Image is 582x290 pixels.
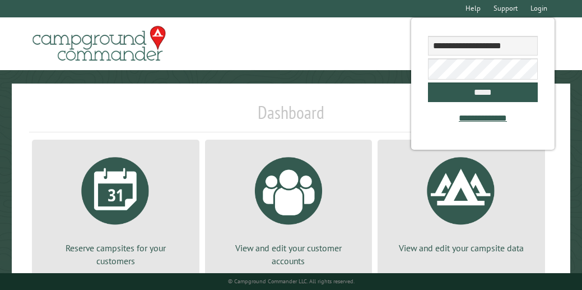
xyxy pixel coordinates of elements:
a: View and edit your campsite data [391,149,532,254]
a: View and edit your customer accounts [218,149,359,267]
a: Reserve campsites for your customers [45,149,186,267]
img: Campground Commander [29,22,169,66]
small: © Campground Commander LLC. All rights reserved. [228,278,355,285]
p: Reserve campsites for your customers [45,242,186,267]
h1: Dashboard [29,102,553,132]
p: View and edit your customer accounts [218,242,359,267]
p: View and edit your campsite data [391,242,532,254]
